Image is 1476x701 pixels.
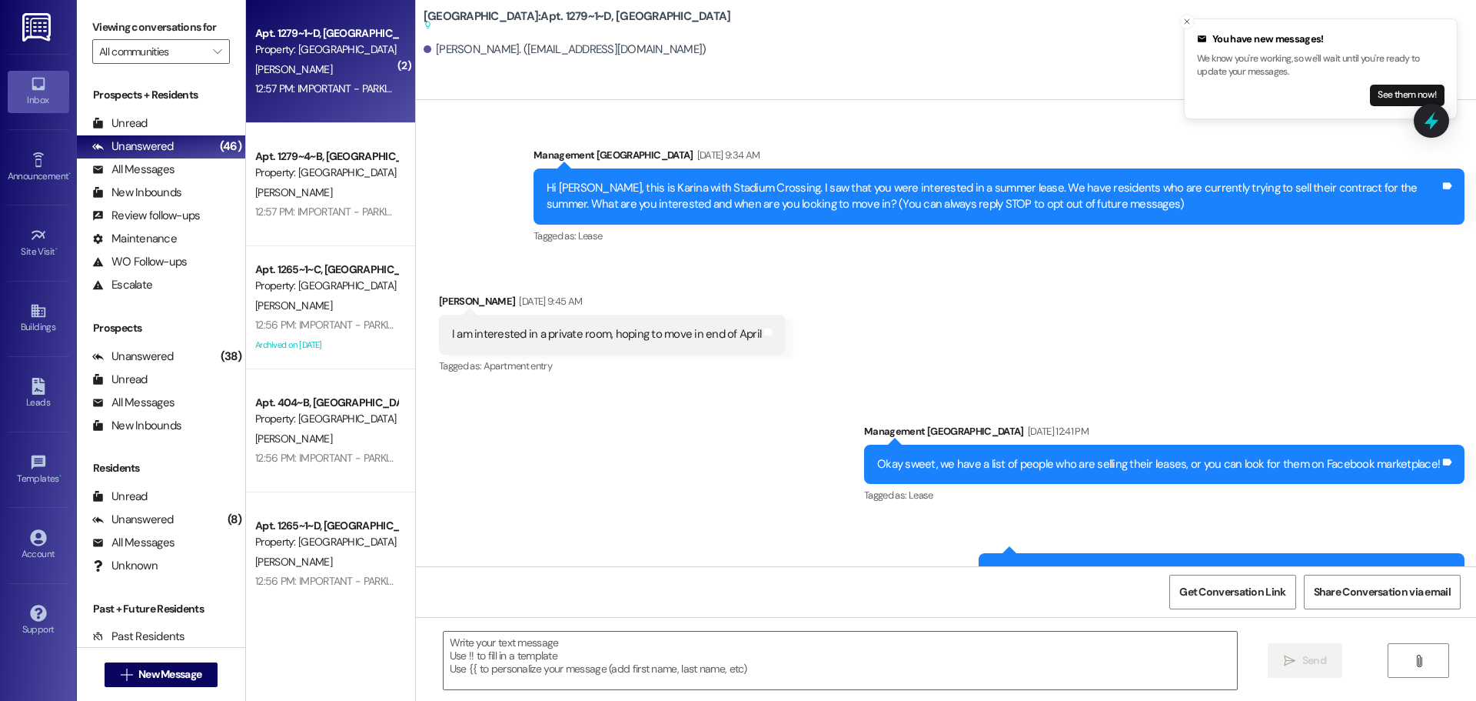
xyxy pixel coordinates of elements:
div: I can reach out to one of the residents and see when they are moving out and let you know/ [992,565,1441,581]
div: [PERSON_NAME] [439,293,786,315]
div: Tagged as: [864,484,1464,506]
div: All Messages [92,162,175,178]
div: Unread [92,372,148,388]
a: Leads [8,373,69,415]
div: Property: [GEOGRAPHIC_DATA] [255,534,397,550]
div: Property: [GEOGRAPHIC_DATA] [255,165,397,181]
div: Management [GEOGRAPHIC_DATA] [864,423,1464,445]
input: All communities [99,39,205,64]
div: Prospects [77,320,245,336]
div: Apt. 1279~4~B, [GEOGRAPHIC_DATA] [255,149,397,165]
div: Apt. 1279~1~D, [GEOGRAPHIC_DATA] [255,25,397,42]
div: WO Follow-ups [92,254,187,270]
span: • [68,169,71,179]
div: Apt. 1265~1~D, [GEOGRAPHIC_DATA] [255,518,397,534]
button: Send [1268,643,1342,678]
a: Account [8,525,69,566]
a: Support [8,600,69,642]
a: Buildings [8,298,69,339]
button: Get Conversation Link [1169,575,1295,609]
a: Inbox [8,71,69,112]
span: • [55,244,58,255]
div: Escalate [92,277,152,293]
i:  [1284,655,1295,667]
span: Apartment entry [484,359,552,372]
a: Site Visit • [8,222,69,264]
div: Tagged as: [439,355,786,377]
div: Archived on [DATE] [254,335,399,355]
label: Viewing conversations for [92,15,230,39]
button: See them now! [1370,85,1444,106]
span: Lease [578,229,603,242]
div: Past + Future Residents [77,601,245,617]
div: I am interested in a private room, hoping to move in end of April [452,326,761,342]
div: Hi [PERSON_NAME], this is Karina with Stadium Crossing. I saw that you were interested in a summe... [547,180,1440,213]
span: Send [1302,653,1326,669]
div: Property: [GEOGRAPHIC_DATA] [255,411,397,427]
div: Unanswered [92,349,174,365]
div: Past Residents [92,629,185,645]
b: [GEOGRAPHIC_DATA]: Apt. 1279~1~D, [GEOGRAPHIC_DATA] [424,8,731,34]
div: Unread [92,115,148,132]
div: Unknown [92,558,158,574]
span: • [59,471,61,482]
div: [DATE] 12:41 PM [1024,423,1089,439]
div: You have new messages! [1197,32,1444,47]
div: New Inbounds [92,185,181,201]
span: [PERSON_NAME] [255,432,332,446]
div: [DATE] 9:45 AM [515,293,582,309]
span: Lease [909,489,933,502]
div: (46) [216,135,245,159]
div: Tagged as: [534,225,1464,247]
div: Apt. 1265~1~C, [GEOGRAPHIC_DATA] [255,262,397,278]
div: Unanswered [92,139,174,155]
div: [PERSON_NAME]. ([EMAIL_ADDRESS][DOMAIN_NAME]) [424,42,706,58]
span: Get Conversation Link [1179,584,1285,600]
div: Review follow-ups [92,208,200,224]
div: (38) [217,345,245,369]
div: Residents [77,460,245,476]
div: Maintenance [92,231,177,247]
div: All Messages [92,535,175,551]
div: [DATE] 9:34 AM [693,147,760,163]
div: Prospects + Residents [77,87,245,103]
img: ResiDesk Logo [22,13,54,42]
div: Unanswered [92,512,174,528]
div: New Inbounds [92,418,181,434]
i:  [121,669,132,681]
span: [PERSON_NAME] [255,185,332,199]
i:  [1413,655,1424,667]
div: Property: [GEOGRAPHIC_DATA] [255,278,397,294]
span: [PERSON_NAME] [255,62,332,76]
div: (8) [224,508,245,532]
span: Share Conversation via email [1314,584,1451,600]
span: [PERSON_NAME] [255,299,332,312]
div: Unread [92,489,148,505]
button: Share Conversation via email [1304,575,1461,609]
button: New Message [105,663,218,687]
div: Apt. 404~B, [GEOGRAPHIC_DATA] [255,395,397,411]
div: All Messages [92,395,175,411]
span: [PERSON_NAME] [255,555,332,569]
div: Okay sweet, we have a list of people who are selling their leases, or you can look for them on Fa... [877,456,1440,472]
button: Close toast [1179,14,1195,29]
div: Property: [GEOGRAPHIC_DATA] [255,42,397,58]
p: We know you're working, so we'll wait until you're ready to update your messages. [1197,52,1444,79]
i:  [213,45,221,58]
span: New Message [138,666,201,683]
a: Templates • [8,449,69,491]
div: Management [GEOGRAPHIC_DATA] [534,147,1464,169]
